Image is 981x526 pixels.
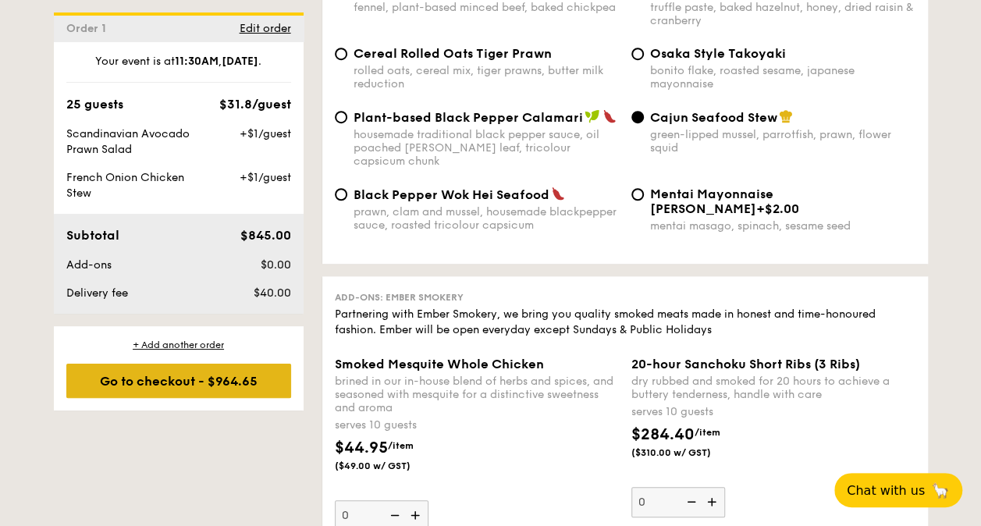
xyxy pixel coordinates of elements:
[219,95,291,114] div: $31.8/guest
[66,364,291,398] div: Go to checkout - $964.65
[354,64,619,91] div: rolled oats, cereal mix, tiger prawns, butter milk reduction
[650,46,786,61] span: Osaka Style Takoyaki
[335,439,388,457] span: $44.95
[335,375,619,414] div: brined in our in-house blend of herbs and spices, and seasoned with mesquite for a distinctive sw...
[335,188,347,201] input: Black Pepper Wok Hei Seafoodprawn, clam and mussel, housemade blackpepper sauce, roasted tricolou...
[240,228,290,243] span: $845.00
[335,307,915,338] div: Partnering with Ember Smokery, we bring you quality smoked meats made in honest and time-honoured...
[650,64,915,91] div: bonito flake, roasted sesame, japanese mayonnaise
[631,188,644,201] input: Mentai Mayonnaise [PERSON_NAME]+$2.00mentai masago, spinach, sesame seed
[650,110,777,125] span: Cajun Seafood Stew
[354,1,619,14] div: fennel, plant-based minced beef, baked chickpea
[66,339,291,351] div: + Add another order
[631,375,915,401] div: dry rubbed and smoked for 20 hours to achieve a buttery tenderness, handle with care
[678,487,702,517] img: icon-reduce.1d2dbef1.svg
[335,111,347,123] input: Plant-based Black Pepper Calamarihousemade traditional black pepper sauce, oil poached [PERSON_NA...
[66,171,184,200] span: French Onion Chicken Stew
[66,286,128,300] span: Delivery fee
[175,55,219,68] strong: 11:30AM
[631,404,915,420] div: serves 10 guests
[253,286,290,300] span: $40.00
[756,201,799,216] span: +$2.00
[354,110,583,125] span: Plant-based Black Pepper Calamari
[585,109,600,123] img: icon-vegan.f8ff3823.svg
[631,425,695,444] span: $284.40
[650,128,915,155] div: green-lipped mussel, parrotfish, prawn, flower squid
[335,292,464,303] span: Add-ons: Ember Smokery
[650,187,773,216] span: Mentai Mayonnaise [PERSON_NAME]
[834,473,962,507] button: Chat with us🦙
[335,418,619,433] div: serves 10 guests
[239,171,290,184] span: +$1/guest
[631,487,725,517] input: 20-hour Sanchoku Short Ribs (3 Ribs)dry rubbed and smoked for 20 hours to achieve a buttery tende...
[779,109,793,123] img: icon-chef-hat.a58ddaea.svg
[66,22,112,35] span: Order 1
[931,482,950,499] span: 🦙
[695,427,720,438] span: /item
[335,48,347,60] input: Cereal Rolled Oats Tiger Prawnrolled oats, cereal mix, tiger prawns, butter milk reduction
[551,187,565,201] img: icon-spicy.37a8142b.svg
[66,228,119,243] span: Subtotal
[602,109,617,123] img: icon-spicy.37a8142b.svg
[239,127,290,140] span: +$1/guest
[847,483,925,498] span: Chat with us
[240,22,291,35] span: Edit order
[66,127,190,156] span: Scandinavian Avocado Prawn Salad
[260,258,290,272] span: $0.00
[335,357,544,371] span: Smoked Mesquite Whole Chicken
[354,46,552,61] span: Cereal Rolled Oats Tiger Prawn
[631,48,644,60] input: Osaka Style Takoyakibonito flake, roasted sesame, japanese mayonnaise
[66,54,291,83] div: Your event is at , .
[66,95,123,114] div: 25 guests
[222,55,258,68] strong: [DATE]
[631,446,738,459] span: ($310.00 w/ GST)
[335,460,441,472] span: ($49.00 w/ GST)
[631,111,644,123] input: Cajun Seafood Stewgreen-lipped mussel, parrotfish, prawn, flower squid
[702,487,725,517] img: icon-add.58712e84.svg
[66,258,112,272] span: Add-ons
[631,357,860,371] span: 20-hour Sanchoku Short Ribs (3 Ribs)
[354,128,619,168] div: housemade traditional black pepper sauce, oil poached [PERSON_NAME] leaf, tricolour capsicum chunk
[650,1,915,27] div: truffle paste, baked hazelnut, honey, dried raisin & cranberry
[354,187,549,202] span: Black Pepper Wok Hei Seafood
[354,205,619,232] div: prawn, clam and mussel, housemade blackpepper sauce, roasted tricolour capsicum
[650,219,915,233] div: mentai masago, spinach, sesame seed
[388,440,414,451] span: /item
